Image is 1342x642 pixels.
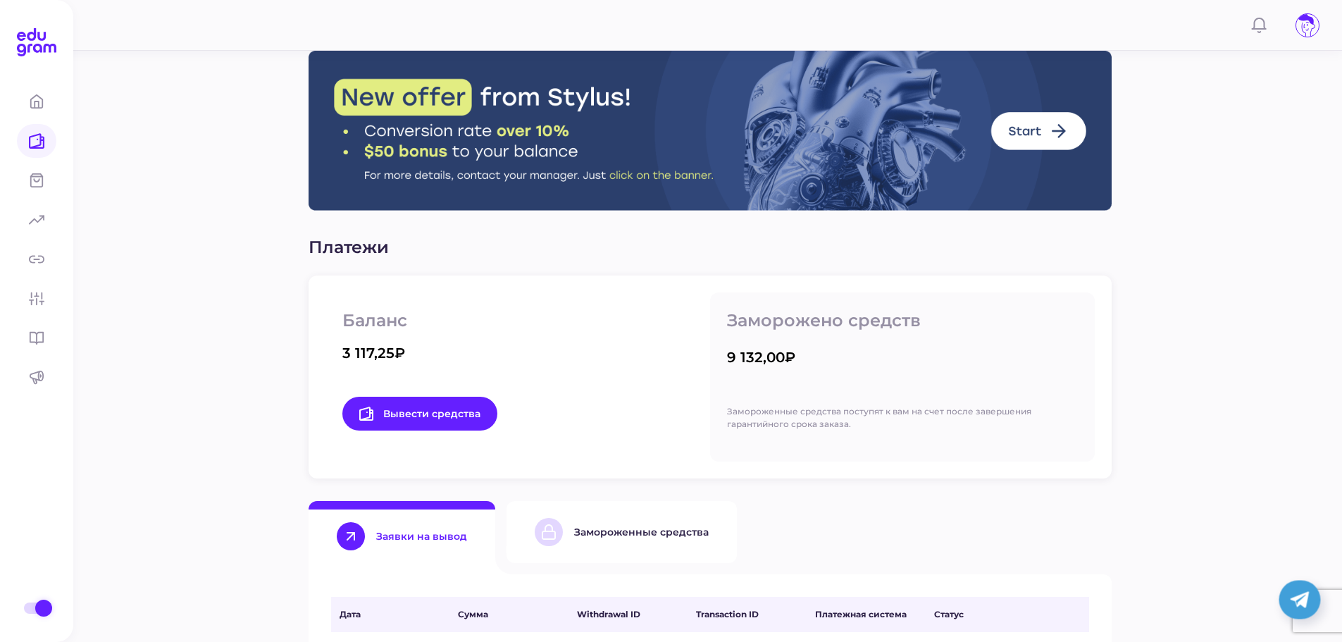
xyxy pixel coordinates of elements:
button: Заявки на вывод [309,501,495,563]
div: Замороженные средства [574,526,709,538]
span: Сумма [458,608,569,621]
span: Платежная система [815,608,926,621]
button: Замороженные средства [507,501,737,563]
p: Замороженные средства поступят к вам на счет после завершения гарантийного срока заказа. [727,405,1078,431]
span: Withdrawal ID [577,608,688,621]
div: 9 132,00₽ [727,347,795,367]
img: Stylus Banner [309,51,1112,211]
div: 3 117,25₽ [342,343,405,363]
div: Заявки на вывод [376,530,467,543]
span: Статус [934,608,1089,621]
span: Дата [340,608,450,621]
a: Вывести средства [342,397,497,431]
span: Вывести средства [359,407,480,421]
p: Заморожено средств [727,309,1078,332]
p: Платежи [309,236,1112,259]
span: Transaction ID [696,608,807,621]
p: Баланс [342,309,693,332]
